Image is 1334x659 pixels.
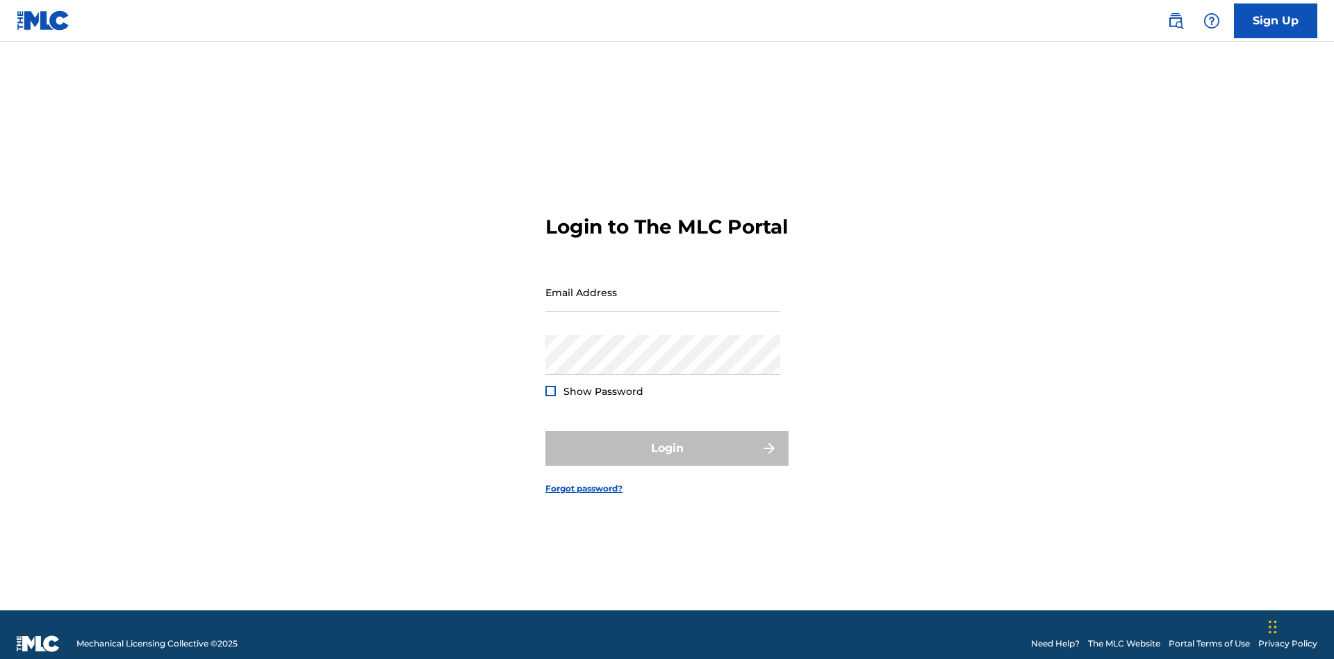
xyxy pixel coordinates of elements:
[1031,637,1080,650] a: Need Help?
[76,637,238,650] span: Mechanical Licensing Collective © 2025
[1203,13,1220,29] img: help
[545,482,623,495] a: Forgot password?
[1167,13,1184,29] img: search
[545,215,788,239] h3: Login to The MLC Portal
[563,385,643,398] span: Show Password
[1234,3,1317,38] a: Sign Up
[1258,637,1317,650] a: Privacy Policy
[1169,637,1250,650] a: Portal Terms of Use
[17,635,60,652] img: logo
[1265,592,1334,659] iframe: Chat Widget
[1198,7,1226,35] div: Help
[17,10,70,31] img: MLC Logo
[1162,7,1189,35] a: Public Search
[1269,606,1277,648] div: Drag
[1088,637,1160,650] a: The MLC Website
